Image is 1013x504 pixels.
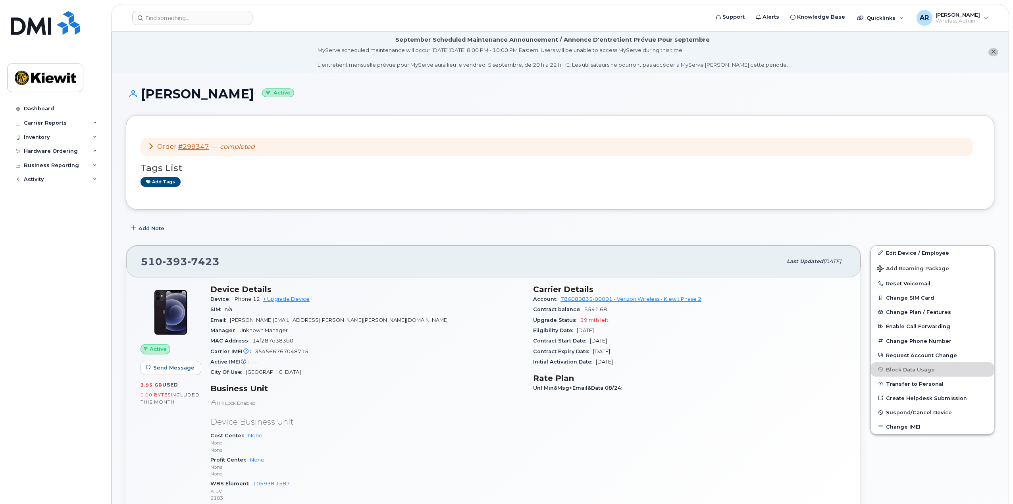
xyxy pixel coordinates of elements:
span: WBS Element [210,481,253,487]
h3: Device Details [210,285,524,294]
span: Contract Expiry Date [533,348,593,354]
span: Email [210,317,230,323]
span: [PERSON_NAME][EMAIL_ADDRESS][PERSON_NAME][PERSON_NAME][DOMAIN_NAME] [230,317,449,323]
span: 3.95 GB [141,382,162,388]
img: iPhone_12.jpg [147,289,195,336]
p: 2183 [210,494,524,501]
span: Manager [210,327,239,333]
button: Suspend/Cancel Device [871,405,994,419]
span: used [162,382,178,388]
span: City Of Use [210,369,246,375]
h3: Rate Plan [533,373,846,383]
span: 0.00 Bytes [141,392,171,398]
button: Request Account Change [871,348,994,362]
span: Enable Call Forwarding [886,323,950,329]
button: Change Plan / Features [871,305,994,319]
button: Send Message [141,361,201,375]
div: MyServe scheduled maintenance will occur [DATE][DATE] 8:00 PM - 10:00 PM Eastern. Users will be u... [318,46,788,69]
span: Order [157,143,177,150]
button: Change Phone Number [871,334,994,348]
span: Active IMEI [210,359,252,365]
button: Change IMEI [871,419,994,434]
button: Add Note [126,221,171,236]
span: Upgrade Status [533,317,580,323]
a: Edit Device / Employee [871,246,994,260]
span: Last updated [787,258,823,264]
span: Unl Min&Msg+Email&Data 08/24 [533,385,626,391]
span: Contract Start Date [533,338,590,344]
span: $541.68 [584,306,607,312]
span: — [252,359,258,365]
span: Eligibility Date [533,327,577,333]
a: Create Helpdesk Submission [871,391,994,405]
button: Reset Voicemail [871,276,994,290]
p: KTJV [210,488,524,494]
span: 7423 [187,256,220,267]
p: HR Lock Enabled [210,400,524,406]
span: Cost Center [210,433,248,439]
h3: Carrier Details [533,285,846,294]
button: Block Data Usage [871,362,994,377]
h3: Business Unit [210,384,524,393]
span: Active [150,345,167,353]
button: Add Roaming Package [871,260,994,276]
span: Unknown Manager [239,327,288,333]
span: [DATE] [823,258,841,264]
span: Suspend/Cancel Device [886,410,952,416]
span: SIM [210,306,225,312]
span: [DATE] [596,359,613,365]
span: 393 [162,256,187,267]
h1: [PERSON_NAME] [126,87,994,101]
button: Enable Call Forwarding [871,319,994,333]
p: None [210,439,524,446]
span: iPhone 12 [233,296,260,302]
em: completed [220,143,255,150]
iframe: Messenger Launcher [978,469,1007,498]
span: 14f287d383b0 [252,338,293,344]
span: [DATE] [593,348,610,354]
span: Device [210,296,233,302]
span: [GEOGRAPHIC_DATA] [246,369,301,375]
span: Carrier IMEI [210,348,255,354]
p: None [210,470,524,477]
span: Send Message [153,364,195,371]
p: None [210,446,524,453]
a: 786080835-00001 - Verizon Wireless - Kiewit Phase 2 [560,296,701,302]
a: #299347 [178,143,209,150]
a: None [250,457,264,463]
span: Add Roaming Package [877,265,949,273]
a: Add tags [141,177,181,187]
span: 354566767048715 [255,348,308,354]
span: Initial Activation Date [533,359,596,365]
h3: Tags List [141,163,980,173]
p: None [210,464,524,470]
span: Account [533,296,560,302]
p: Device Business Unit [210,416,524,428]
a: 105938.1587 [253,481,290,487]
a: None [248,433,262,439]
span: Change Plan / Features [886,309,951,315]
span: Contract balance [533,306,584,312]
span: Profit Center [210,457,250,463]
span: 510 [141,256,220,267]
span: [DATE] [590,338,607,344]
span: MAC Address [210,338,252,344]
a: + Upgrade Device [263,296,310,302]
button: Transfer to Personal [871,377,994,391]
span: n/a [225,306,232,312]
button: Change SIM Card [871,290,994,305]
span: 19 mth left [580,317,609,323]
small: Active [262,88,294,98]
div: September Scheduled Maintenance Announcement / Annonce D'entretient Prévue Pour septembre [395,36,710,44]
span: — [212,143,255,150]
span: [DATE] [577,327,594,333]
button: close notification [988,48,998,56]
span: Add Note [139,225,164,232]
